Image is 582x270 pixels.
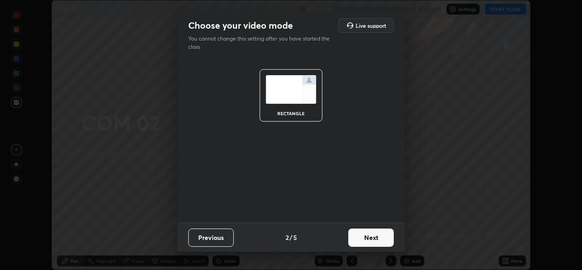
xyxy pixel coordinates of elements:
[348,229,394,247] button: Next
[188,229,234,247] button: Previous
[266,75,316,104] img: normalScreenIcon.ae25ed63.svg
[188,35,336,51] p: You cannot change this setting after you have started the class
[356,23,386,28] h5: Live support
[290,233,292,242] h4: /
[273,111,309,116] div: rectangle
[188,20,293,31] h2: Choose your video mode
[286,233,289,242] h4: 2
[293,233,297,242] h4: 5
